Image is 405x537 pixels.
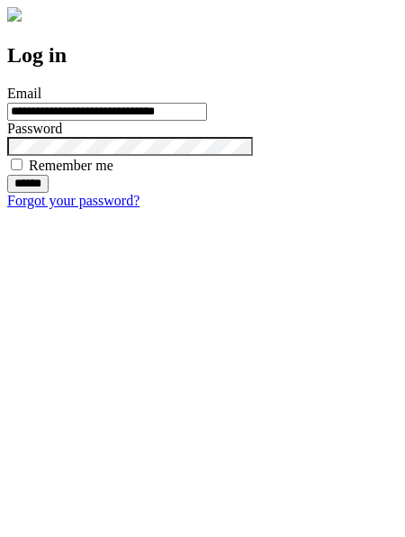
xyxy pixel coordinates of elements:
label: Remember me [29,158,113,173]
img: logo-4e3dc11c47720685a147b03b5a06dd966a58ff35d612b21f08c02c0306f2b779.png [7,7,22,22]
h2: Log in [7,43,398,68]
a: Forgot your password? [7,193,139,208]
label: Password [7,121,62,136]
label: Email [7,86,41,101]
